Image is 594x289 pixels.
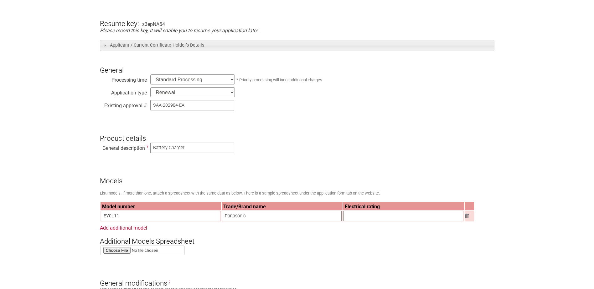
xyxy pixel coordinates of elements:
[100,191,380,195] small: List models. If more than one, attach a spreadsheet with the same data as below. There is a sampl...
[100,227,494,246] h3: Additional Models Spreadsheet
[100,268,494,287] h3: General modifications
[100,88,147,94] div: Application type
[147,144,148,149] span: This is a description of the “type” of electrical equipment being more specific than the Regulato...
[100,225,147,231] a: Add additional model
[236,78,322,82] small: * Priority processing will incur additional charges
[142,21,165,27] div: z3epNA54
[101,202,221,210] th: Model number
[222,202,343,210] th: Trade/Brand name
[465,214,469,218] img: Remove
[100,166,494,185] h3: Models
[100,40,494,51] h3: Applicant / Current Certificate Holder’s Details
[100,101,147,107] div: Existing approval #
[100,144,147,150] div: General description
[169,280,170,284] span: General Modifications are changes that affect one or more models. E.g. Alternative brand names or...
[100,9,139,28] h3: Resume key:
[100,56,494,74] h3: General
[343,202,464,210] th: Electrical rating
[100,28,259,33] em: Please record this key, it will enable you to resume your application later.
[100,124,494,142] h3: Product details
[100,75,147,82] div: Processing time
